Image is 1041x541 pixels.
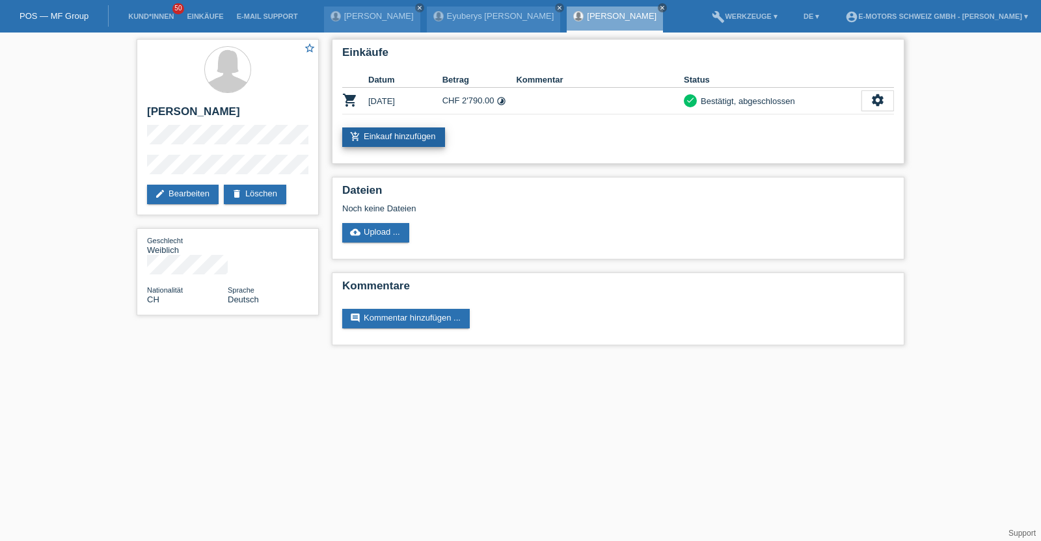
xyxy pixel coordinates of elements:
th: Kommentar [516,72,684,88]
span: Sprache [228,286,254,294]
a: buildWerkzeuge ▾ [705,12,784,20]
i: star_border [304,42,316,54]
a: DE ▾ [797,12,826,20]
h2: Dateien [342,184,894,204]
a: Einkäufe [180,12,230,20]
a: account_circleE-Motors Schweiz GmbH - [PERSON_NAME] ▾ [839,12,1034,20]
a: add_shopping_cartEinkauf hinzufügen [342,127,445,147]
div: Weiblich [147,235,228,255]
td: CHF 2'790.00 [442,88,517,114]
div: Bestätigt, abgeschlossen [697,94,795,108]
span: 50 [172,3,184,14]
a: star_border [304,42,316,56]
i: settings [871,93,885,107]
i: check [686,96,695,105]
i: edit [155,189,165,199]
span: Schweiz [147,295,159,304]
i: close [416,5,423,11]
a: close [658,3,667,12]
i: add_shopping_cart [350,131,360,142]
h2: [PERSON_NAME] [147,105,308,125]
i: build [712,10,725,23]
td: [DATE] [368,88,442,114]
a: deleteLöschen [224,185,286,204]
i: cloud_upload [350,227,360,237]
i: account_circle [845,10,858,23]
i: POSP00027717 [342,92,358,108]
h2: Kommentare [342,280,894,299]
a: POS — MF Group [20,11,88,21]
a: Eyuberys [PERSON_NAME] [447,11,554,21]
span: Geschlecht [147,237,183,244]
th: Datum [368,72,442,88]
th: Status [684,72,861,88]
i: delete [232,189,242,199]
h2: Einkäufe [342,46,894,66]
a: [PERSON_NAME] [587,11,656,21]
a: close [415,3,424,12]
i: close [659,5,666,11]
a: commentKommentar hinzufügen ... [342,309,470,328]
a: Support [1008,529,1036,538]
a: E-Mail Support [230,12,304,20]
i: comment [350,313,360,323]
th: Betrag [442,72,517,88]
div: Noch keine Dateien [342,204,740,213]
a: [PERSON_NAME] [344,11,414,21]
span: Nationalität [147,286,183,294]
a: cloud_uploadUpload ... [342,223,409,243]
a: editBearbeiten [147,185,219,204]
span: Deutsch [228,295,259,304]
i: Fixe Raten (24 Raten) [496,96,506,106]
a: close [555,3,564,12]
i: close [556,5,563,11]
a: Kund*innen [122,12,180,20]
